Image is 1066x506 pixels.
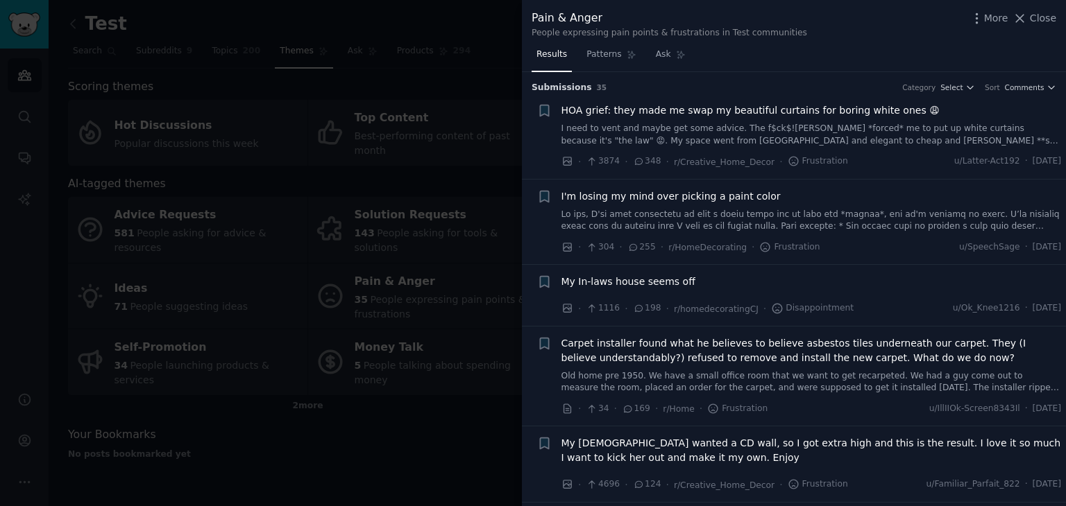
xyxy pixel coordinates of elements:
span: 4696 [586,478,620,491]
span: More [984,11,1008,26]
span: · [614,401,617,416]
span: r/HomeDecorating [668,243,747,252]
span: Submission s [532,82,592,94]
span: · [1025,302,1028,315]
a: I need to vent and maybe get some advice. The f$ck$![PERSON_NAME] *forced* me to put up white cur... [561,123,1062,147]
span: · [578,478,581,492]
span: [DATE] [1033,241,1061,254]
span: · [752,240,754,254]
span: · [661,240,663,254]
button: Select [940,82,975,92]
span: 255 [627,241,656,254]
span: 34 [586,403,609,415]
span: Patterns [586,49,621,61]
span: · [578,155,581,169]
div: People expressing pain points & frustrations in Test communities [532,27,807,40]
a: I'm losing my mind over picking a paint color [561,189,781,204]
button: Comments [1005,82,1056,92]
span: · [625,478,627,492]
span: · [625,302,627,316]
span: 3874 [586,155,620,168]
span: Frustration [759,241,820,254]
span: u/Latter-Act192 [954,155,1020,168]
span: · [1025,478,1028,491]
span: · [763,302,766,316]
span: Results [536,49,567,61]
span: · [655,401,658,416]
button: More [970,11,1008,26]
span: · [666,302,668,316]
span: Frustration [707,403,768,415]
span: [DATE] [1033,403,1061,415]
span: · [625,155,627,169]
span: Disappointment [771,302,854,315]
span: · [666,155,668,169]
a: My [DEMOGRAPHIC_DATA] wanted a CD wall, so I got extra high and this is the result. I love it so ... [561,436,1062,465]
a: Lo ips, D'si amet consectetu ad elit s doeiu tempo inc ut labo etd *magnaa*, eni ad'm veniamq no ... [561,209,1062,233]
span: 124 [633,478,661,491]
span: [DATE] [1033,302,1061,315]
a: My In-laws house seems off [561,274,695,289]
span: Frustration [788,478,848,491]
span: Frustration [788,155,848,168]
span: u/IllIIOk-Screen8343Il [929,403,1020,415]
span: r/Creative_Home_Decor [674,157,775,167]
a: Results [532,44,572,72]
span: 304 [586,241,614,254]
span: · [779,155,782,169]
span: · [619,240,622,254]
span: · [700,401,702,416]
a: HOA grief: they made me swap my beautiful curtains for boring white ones 😩 [561,103,940,118]
div: Sort [985,82,1000,92]
span: 198 [633,302,661,315]
button: Close [1013,11,1056,26]
span: [DATE] [1033,155,1061,168]
a: Patterns [582,44,641,72]
span: 1116 [586,302,620,315]
span: Comments [1005,82,1044,92]
div: Pain & Anger [532,10,807,27]
span: r/Creative_Home_Decor [674,480,775,490]
span: r/Home [663,404,694,414]
span: u/SpeechSage [959,241,1020,254]
span: 35 [597,83,607,91]
div: Category [902,82,936,92]
a: Old home pre 1950. We have a small office room that we want to get recarpeted. We had a guy come ... [561,370,1062,394]
a: Carpet installer found what he believes to believe asbestos tiles underneath our carpet. They (I ... [561,336,1062,365]
span: [DATE] [1033,478,1061,491]
span: · [666,478,668,492]
span: · [1025,403,1028,415]
span: u/Familiar_Parfait_822 [927,478,1020,491]
span: r/homedecoratingCJ [674,304,759,314]
span: · [779,478,782,492]
span: · [578,240,581,254]
span: · [1025,155,1028,168]
span: u/Ok_Knee1216 [953,302,1020,315]
span: Ask [656,49,671,61]
span: · [1025,241,1028,254]
span: 169 [622,403,650,415]
span: · [578,302,581,316]
span: 348 [633,155,661,168]
span: Close [1030,11,1056,26]
a: Ask [651,44,691,72]
span: Select [940,82,963,92]
span: · [578,401,581,416]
